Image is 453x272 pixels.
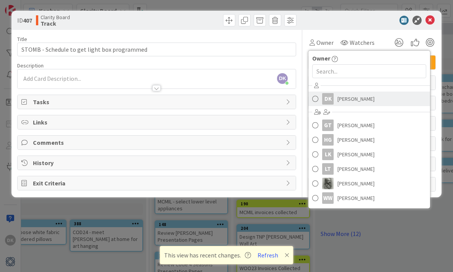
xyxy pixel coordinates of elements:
span: [PERSON_NAME] [337,93,375,105]
div: GT [322,120,334,131]
span: [PERSON_NAME] [337,149,375,160]
span: [PERSON_NAME] [337,192,375,204]
span: History [33,158,282,167]
div: LT [322,163,334,175]
a: PA[PERSON_NAME] [308,176,430,191]
div: LK [322,149,334,160]
a: GT[PERSON_NAME] [308,118,430,133]
div: WW [322,192,334,204]
div: DK [322,93,334,105]
span: Clarity Board [41,14,70,20]
span: [PERSON_NAME] [337,134,375,146]
span: Description [17,62,44,69]
span: Tasks [33,97,282,107]
a: DK[PERSON_NAME] [308,92,430,106]
span: DK [277,73,288,84]
span: Comments [33,138,282,147]
span: [PERSON_NAME] [337,120,375,131]
span: ID [17,16,32,25]
img: PA [322,178,334,189]
span: [PERSON_NAME] [337,163,375,175]
a: LK[PERSON_NAME] [308,147,430,162]
a: WW[PERSON_NAME] [308,191,430,205]
button: Refresh [255,250,281,260]
span: Links [33,118,282,127]
a: HG[PERSON_NAME] [308,133,430,147]
span: [PERSON_NAME] [337,178,375,189]
span: Exit Criteria [33,179,282,188]
input: type card name here... [17,43,297,56]
span: This view has recent changes. [164,251,251,260]
a: LT[PERSON_NAME] [308,162,430,176]
b: Track [41,20,70,26]
input: Search... [312,64,426,78]
label: Title [17,36,27,43]
span: Owner [316,38,334,47]
div: HG [322,134,334,146]
span: Owner [312,54,330,63]
b: 407 [23,16,32,24]
span: Watchers [350,38,375,47]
